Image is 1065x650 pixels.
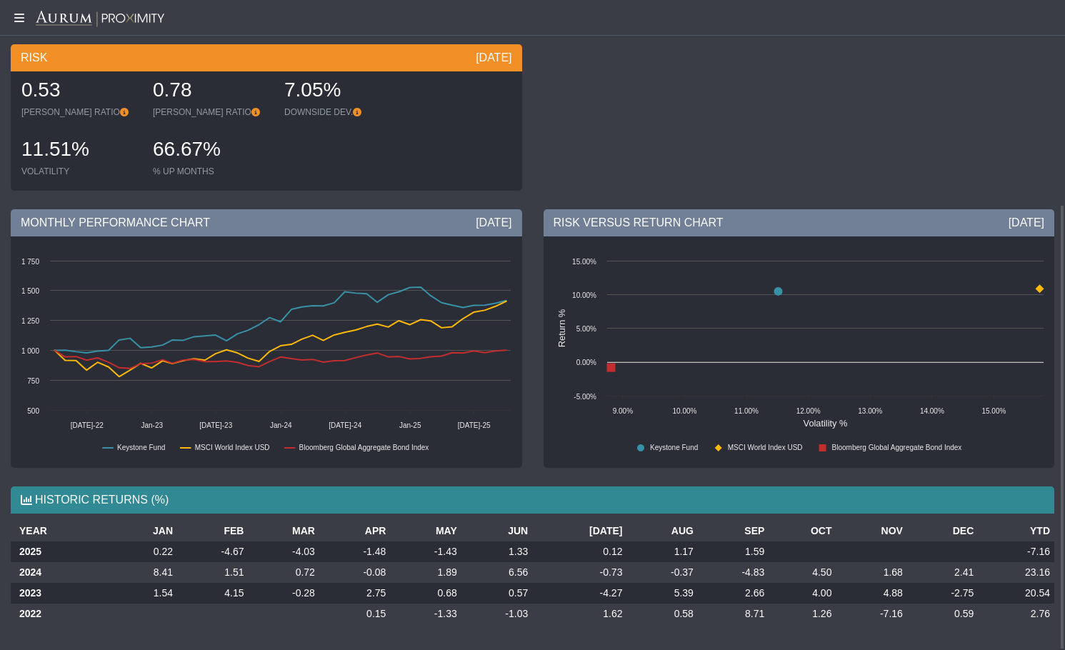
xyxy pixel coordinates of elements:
text: [DATE]-23 [199,421,232,429]
td: 0.57 [461,583,532,604]
td: 1.51 [177,562,248,583]
td: 5.39 [626,583,697,604]
div: % UP MONTHS [153,166,270,177]
text: [DATE]-24 [329,421,361,429]
th: JUN [461,521,532,541]
th: DEC [907,521,978,541]
div: [PERSON_NAME] RATIO [153,106,270,118]
td: 1.62 [532,604,626,624]
text: 10.00% [672,407,696,415]
td: 2.41 [907,562,978,583]
text: 11.00% [734,407,759,415]
td: 2.75 [319,583,390,604]
div: [DATE] [1009,215,1044,231]
th: YEAR [11,521,112,541]
td: 0.22 [112,541,177,562]
div: RISK [11,44,522,71]
text: [DATE]-25 [458,421,491,429]
text: 0.00% [576,359,596,366]
th: 2023 [11,583,112,604]
td: -1.33 [390,604,461,624]
text: 15.00% [981,407,1006,415]
td: -4.27 [532,583,626,604]
text: [DATE]-22 [71,421,104,429]
td: 1.89 [390,562,461,583]
td: -4.83 [698,562,769,583]
text: 12.00% [796,407,820,415]
td: 0.15 [319,604,390,624]
th: OCT [769,521,836,541]
td: -7.16 [978,541,1054,562]
td: 2.66 [698,583,769,604]
td: 8.71 [698,604,769,624]
text: Keystone Fund [650,444,698,451]
td: 1.17 [626,541,697,562]
text: 1 500 [21,287,39,295]
div: DOWNSIDE DEV. [284,106,401,118]
text: 10.00% [572,291,596,299]
th: [DATE] [532,521,626,541]
td: 4.15 [177,583,248,604]
text: -5.00% [574,393,596,401]
text: 9.00% [612,407,632,415]
th: JAN [112,521,177,541]
th: MAR [248,521,319,541]
div: VOLATILITY [21,166,139,177]
td: 4.88 [836,583,906,604]
text: Jan-23 [141,421,163,429]
text: 14.00% [919,407,944,415]
td: -4.03 [248,541,319,562]
td: 23.16 [978,562,1054,583]
th: NOV [836,521,906,541]
td: 0.72 [248,562,319,583]
td: -1.03 [461,604,532,624]
td: 1.59 [698,541,769,562]
td: -7.16 [836,604,906,624]
text: Return % [556,309,566,346]
div: 0.53 [21,76,139,106]
text: Bloomberg Global Aggregate Bond Index [831,444,961,451]
div: HISTORIC RETURNS (%) [11,486,1054,514]
text: 5.00% [576,325,596,333]
th: SEP [698,521,769,541]
th: YTD [978,521,1054,541]
td: 0.59 [907,604,978,624]
text: Keystone Fund [117,444,165,451]
th: 2025 [11,541,112,562]
td: 4.00 [769,583,836,604]
td: -0.08 [319,562,390,583]
td: -0.73 [532,562,626,583]
text: 1 750 [21,258,39,266]
div: 7.05% [284,76,401,106]
text: Jan-24 [270,421,292,429]
div: 66.67% [153,136,270,166]
td: -2.75 [907,583,978,604]
div: [DATE] [476,50,511,66]
td: 1.26 [769,604,836,624]
td: -4.67 [177,541,248,562]
text: 15.00% [572,258,596,266]
text: MSCI World Index USD [727,444,802,451]
th: FEB [177,521,248,541]
text: Volatility % [803,418,847,429]
td: 6.56 [461,562,532,583]
div: [DATE] [476,215,511,231]
th: APR [319,521,390,541]
text: 750 [27,377,39,385]
div: MONTHLY PERFORMANCE CHART [11,209,522,236]
text: Jan-25 [399,421,421,429]
td: 0.68 [390,583,461,604]
td: -1.43 [390,541,461,562]
text: 13.00% [858,407,882,415]
td: 0.12 [532,541,626,562]
div: [PERSON_NAME] RATIO [21,106,139,118]
td: 0.58 [626,604,697,624]
th: MAY [390,521,461,541]
img: Aurum-Proximity%20white.svg [36,11,164,28]
td: 1.54 [112,583,177,604]
th: 2024 [11,562,112,583]
text: 1 000 [21,347,39,355]
td: -0.28 [248,583,319,604]
div: 0.78 [153,76,270,106]
th: AUG [626,521,697,541]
